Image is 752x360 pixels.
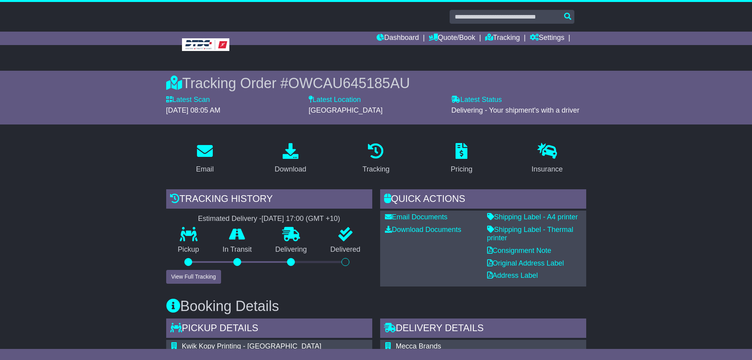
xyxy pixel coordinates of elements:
[377,32,419,45] a: Dashboard
[319,245,372,254] p: Delivered
[487,259,564,267] a: Original Address Label
[380,189,586,211] div: Quick Actions
[275,164,306,175] div: Download
[485,32,520,45] a: Tracking
[166,270,221,284] button: View Full Tracking
[385,213,448,221] a: Email Documents
[530,32,564,45] a: Settings
[166,298,586,314] h3: Booking Details
[270,140,311,177] a: Download
[446,140,478,177] a: Pricing
[532,164,563,175] div: Insurance
[527,140,568,177] a: Insurance
[451,96,502,104] label: Latest Status
[385,226,461,234] a: Download Documents
[211,245,264,254] p: In Transit
[191,140,219,177] a: Email
[166,189,372,211] div: Tracking history
[380,319,586,340] div: Delivery Details
[166,245,211,254] p: Pickup
[487,247,551,254] a: Consignment Note
[451,164,473,175] div: Pricing
[396,342,441,350] span: Mecca Brands
[196,164,214,175] div: Email
[487,226,574,242] a: Shipping Label - Thermal printer
[182,342,321,350] span: Kwik Kopy Printing - [GEOGRAPHIC_DATA]
[166,106,221,114] span: [DATE] 08:05 AM
[166,96,210,104] label: Latest Scan
[264,245,319,254] p: Delivering
[487,213,578,221] a: Shipping Label - A4 printer
[362,164,389,175] div: Tracking
[487,271,538,279] a: Address Label
[451,106,579,114] span: Delivering - Your shipment's with a driver
[166,75,586,92] div: Tracking Order #
[429,32,475,45] a: Quote/Book
[309,96,361,104] label: Latest Location
[309,106,383,114] span: [GEOGRAPHIC_DATA]
[288,75,410,91] span: OWCAU645185AU
[357,140,394,177] a: Tracking
[166,215,372,223] div: Estimated Delivery -
[262,215,340,223] div: [DATE] 17:00 (GMT +10)
[166,319,372,340] div: Pickup Details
